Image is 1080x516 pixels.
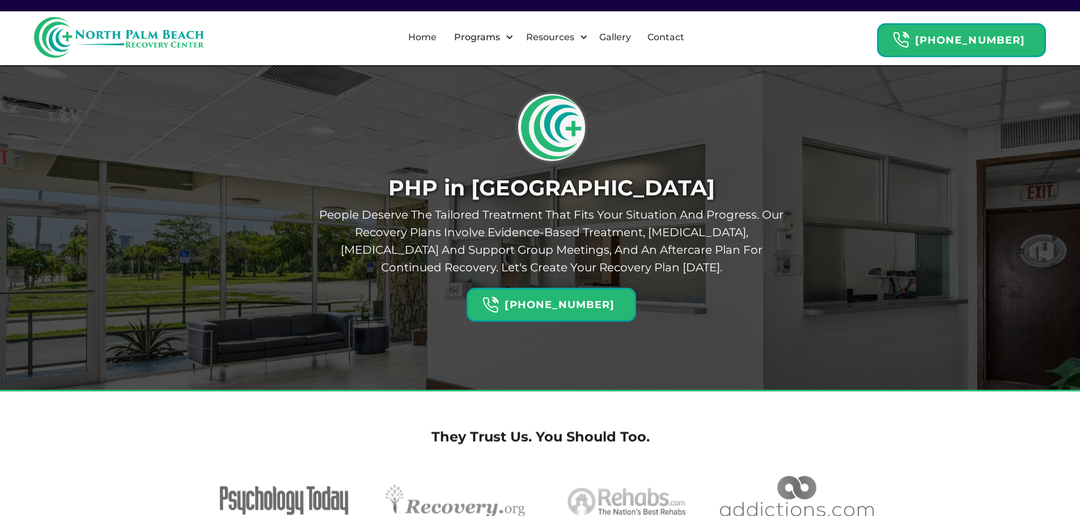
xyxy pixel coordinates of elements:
strong: [PHONE_NUMBER] [505,298,615,311]
a: Gallery [592,19,638,56]
div: Programs [444,19,516,56]
h1: PHP in [GEOGRAPHIC_DATA] [316,176,787,201]
a: Header Calendar Icons[PHONE_NUMBER] [467,282,636,322]
a: Header Calendar Icons[PHONE_NUMBER] [877,18,1046,57]
img: Header Calendar Icons [482,296,499,314]
img: Header Calendar Icons [892,31,909,49]
a: Contact [641,19,691,56]
strong: They Trust Us. You Should Too. [431,428,649,445]
div: Resources [523,31,577,44]
p: People deserve the tailored treatment that fits your situation and progress. Our recovery plans i... [316,206,787,276]
a: Home [401,19,443,56]
div: Resources [516,19,591,56]
strong: [PHONE_NUMBER] [915,34,1025,46]
div: Programs [451,31,503,44]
